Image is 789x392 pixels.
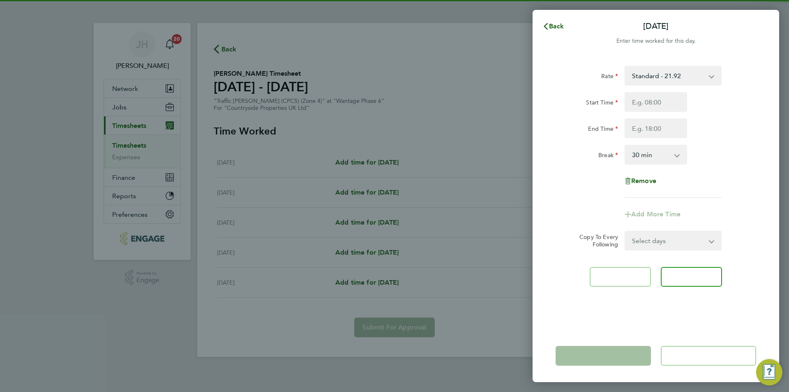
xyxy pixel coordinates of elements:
div: Enter time worked for this day. [533,36,779,46]
p: [DATE] [643,21,669,32]
label: Break [598,151,618,161]
span: Next Day [677,273,706,281]
label: Rate [601,72,618,82]
input: E.g. 18:00 [625,118,687,138]
span: Remove [631,177,656,185]
button: Back [534,18,572,35]
label: End Time [588,125,618,135]
span: Back [549,22,564,30]
button: Next Day [661,267,722,287]
button: Remove [625,178,656,184]
button: Engage Resource Center [756,359,782,385]
label: Start Time [586,99,618,109]
input: E.g. 08:00 [625,92,687,112]
label: Copy To Every Following [573,233,618,248]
